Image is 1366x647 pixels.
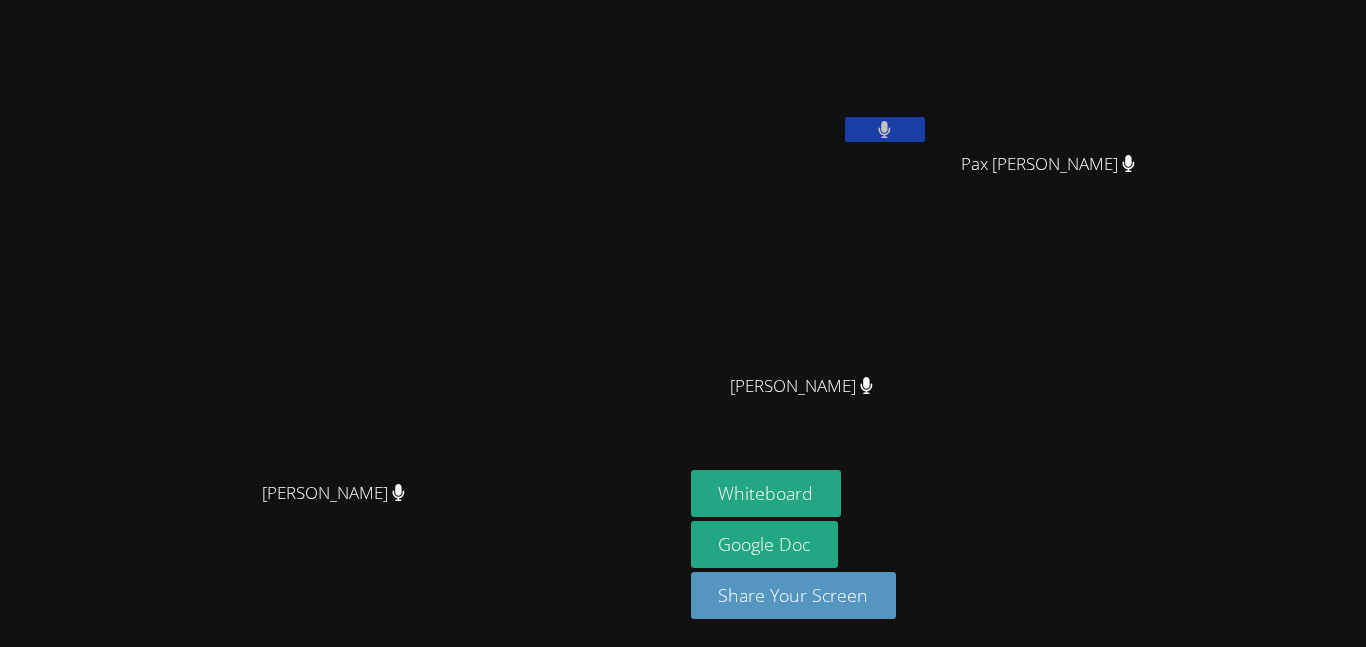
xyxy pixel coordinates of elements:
[691,572,897,619] button: Share Your Screen
[691,470,842,517] button: Whiteboard
[691,521,839,568] a: Google Doc
[961,150,1135,179] span: Pax [PERSON_NAME]
[262,479,405,508] span: [PERSON_NAME]
[730,372,873,401] span: [PERSON_NAME]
